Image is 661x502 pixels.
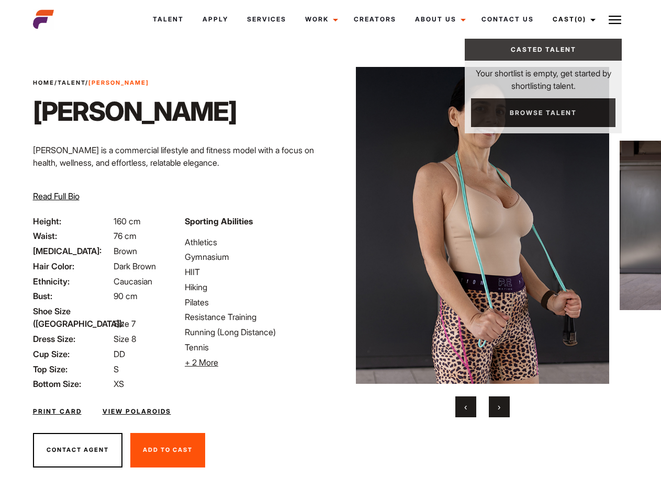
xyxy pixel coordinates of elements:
[465,61,622,92] p: Your shortlist is empty, get started by shortlisting talent.
[471,98,615,127] a: Browse Talent
[33,191,80,201] span: Read Full Bio
[185,341,324,353] li: Tennis
[185,216,253,226] strong: Sporting Abilities
[114,246,137,256] span: Brown
[143,446,193,453] span: Add To Cast
[114,216,141,226] span: 160 cm
[143,5,193,33] a: Talent
[33,245,111,257] span: [MEDICAL_DATA]:
[114,364,119,374] span: S
[344,5,406,33] a: Creators
[33,348,111,360] span: Cup Size:
[33,230,111,242] span: Waist:
[114,291,138,301] span: 90 cm
[185,296,324,309] li: Pilates
[185,311,324,323] li: Resistance Training
[33,333,111,345] span: Dress Size:
[33,215,111,227] span: Height:
[465,39,622,61] a: Casted Talent
[58,79,85,86] a: Talent
[33,79,54,86] a: Home
[238,5,296,33] a: Services
[406,5,472,33] a: About Us
[609,14,621,26] img: Burger icon
[33,290,111,302] span: Bust:
[543,5,602,33] a: Cast(0)
[33,433,122,467] button: Contact Agent
[33,275,111,288] span: Ethnicity:
[33,190,80,202] button: Read Full Bio
[464,402,467,412] span: Previous
[33,378,111,390] span: Bottom Size:
[114,231,137,241] span: 76 cm
[103,407,171,416] a: View Polaroids
[472,5,543,33] a: Contact Us
[33,407,82,416] a: Print Card
[33,9,54,30] img: cropped-aefm-brand-fav-22-square.png
[296,5,344,33] a: Work
[114,276,152,287] span: Caucasian
[33,144,324,169] p: [PERSON_NAME] is a commercial lifestyle and fitness model with a focus on health, wellness, and e...
[114,379,124,389] span: XS
[130,433,205,467] button: Add To Cast
[185,281,324,293] li: Hiking
[33,260,111,272] span: Hair Color:
[193,5,238,33] a: Apply
[114,261,156,271] span: Dark Brown
[33,78,149,87] span: / /
[185,250,324,263] li: Gymnasium
[114,334,136,344] span: Size 8
[33,96,237,127] h1: [PERSON_NAME]
[185,236,324,248] li: Athletics
[33,363,111,375] span: Top Size:
[114,318,136,329] span: Size 7
[575,15,586,23] span: (0)
[114,349,125,359] span: DD
[185,266,324,278] li: HIIT
[33,305,111,330] span: Shoe Size ([GEOGRAPHIC_DATA]):
[33,177,324,215] p: Through her modeling and wellness brand, HEAL, she inspires others on their wellness journeys—cha...
[185,326,324,338] li: Running (Long Distance)
[88,79,149,86] strong: [PERSON_NAME]
[185,357,218,368] span: + 2 More
[498,402,500,412] span: Next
